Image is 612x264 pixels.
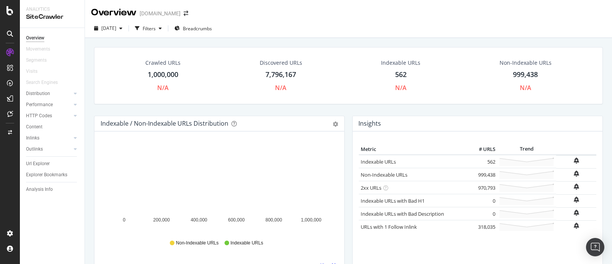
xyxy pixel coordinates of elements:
[26,145,72,153] a: Outlinks
[140,10,181,17] div: [DOMAIN_NAME]
[574,171,579,177] div: bell-plus
[26,67,45,75] a: Visits
[145,59,181,67] div: Crawled URLs
[26,112,72,120] a: HTTP Codes
[467,181,497,194] td: 970,793
[395,84,407,92] div: N/A
[467,144,497,155] th: # URLS
[265,217,282,223] text: 800,000
[123,217,125,223] text: 0
[26,90,50,98] div: Distribution
[361,223,417,230] a: URLs with 1 Follow Inlink
[26,134,39,142] div: Inlinks
[361,210,444,217] a: Indexable URLs with Bad Description
[497,144,556,155] th: Trend
[26,160,50,168] div: Url Explorer
[26,171,67,179] div: Explorer Bookmarks
[361,171,407,178] a: Non-Indexable URLs
[574,210,579,216] div: bell-plus
[574,184,579,190] div: bell-plus
[467,194,497,207] td: 0
[26,134,72,142] a: Inlinks
[574,223,579,229] div: bell-plus
[176,240,218,246] span: Non-Indexable URLs
[148,70,178,80] div: 1,000,000
[381,59,420,67] div: Indexable URLs
[143,25,156,32] div: Filters
[183,25,212,32] span: Breadcrumbs
[26,56,47,64] div: Segments
[26,160,79,168] a: Url Explorer
[358,118,381,129] h4: Insights
[26,6,78,13] div: Analytics
[586,238,604,256] div: Open Intercom Messenger
[520,84,531,92] div: N/A
[184,11,188,16] div: arrow-right-arrow-left
[574,157,579,164] div: bell-plus
[26,45,50,53] div: Movements
[467,207,497,220] td: 0
[26,45,58,53] a: Movements
[500,59,552,67] div: Non-Indexable URLs
[101,120,228,127] div: Indexable / Non-Indexable URLs Distribution
[333,121,338,127] div: gear
[26,123,79,131] a: Content
[265,70,296,80] div: 7,796,167
[395,70,407,80] div: 562
[26,112,52,120] div: HTTP Codes
[467,168,497,181] td: 999,438
[260,59,302,67] div: Discovered URLs
[26,56,54,64] a: Segments
[26,90,72,98] a: Distribution
[26,67,37,75] div: Visits
[26,79,65,87] a: Search Engines
[228,217,245,223] text: 600,000
[190,217,207,223] text: 400,000
[26,145,43,153] div: Outlinks
[26,123,42,131] div: Content
[26,185,79,193] a: Analysis Info
[26,101,72,109] a: Performance
[231,240,263,246] span: Indexable URLs
[26,13,78,21] div: SiteCrawler
[26,79,58,87] div: Search Engines
[275,84,286,92] div: N/A
[153,217,170,223] text: 200,000
[574,197,579,203] div: bell-plus
[101,144,335,233] svg: A chart.
[467,220,497,233] td: 318,035
[26,34,79,42] a: Overview
[513,70,538,80] div: 999,438
[132,22,165,34] button: Filters
[361,197,425,204] a: Indexable URLs with Bad H1
[101,25,116,31] span: 2025 Feb. 27th
[91,22,125,34] button: [DATE]
[361,158,396,165] a: Indexable URLs
[359,144,467,155] th: Metric
[26,185,53,193] div: Analysis Info
[301,217,322,223] text: 1,000,000
[171,22,215,34] button: Breadcrumbs
[467,155,497,168] td: 562
[157,84,169,92] div: N/A
[26,101,53,109] div: Performance
[361,184,381,191] a: 2xx URLs
[26,171,79,179] a: Explorer Bookmarks
[26,34,44,42] div: Overview
[91,6,137,19] div: Overview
